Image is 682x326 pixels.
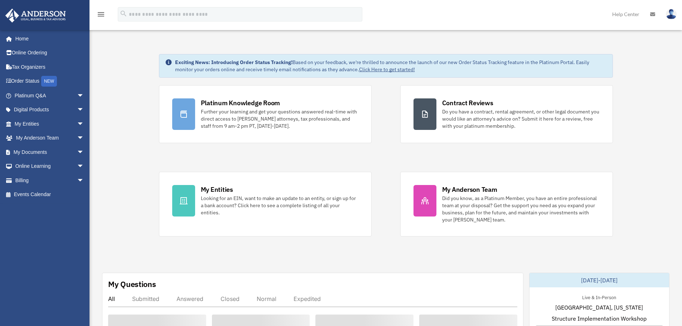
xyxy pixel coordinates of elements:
a: Online Ordering [5,46,95,60]
div: Answered [176,295,203,302]
a: Order StatusNEW [5,74,95,89]
a: Billingarrow_drop_down [5,173,95,188]
div: Closed [221,295,240,302]
span: arrow_drop_down [77,145,91,160]
div: Submitted [132,295,159,302]
span: arrow_drop_down [77,159,91,174]
a: Home [5,31,91,46]
i: menu [97,10,105,19]
div: Contract Reviews [442,98,493,107]
span: arrow_drop_down [77,103,91,117]
a: My Entities Looking for an EIN, want to make an update to an entity, or sign up for a bank accoun... [159,172,372,237]
span: arrow_drop_down [77,88,91,103]
a: My Entitiesarrow_drop_down [5,117,95,131]
a: Contract Reviews Do you have a contract, rental agreement, or other legal document you would like... [400,85,613,143]
a: Platinum Q&Aarrow_drop_down [5,88,95,103]
a: Digital Productsarrow_drop_down [5,103,95,117]
div: All [108,295,115,302]
a: Events Calendar [5,188,95,202]
div: Expedited [294,295,321,302]
span: arrow_drop_down [77,131,91,146]
i: search [120,10,127,18]
a: Online Learningarrow_drop_down [5,159,95,174]
a: Platinum Knowledge Room Further your learning and get your questions answered real-time with dire... [159,85,372,143]
div: My Entities [201,185,233,194]
div: Live & In-Person [576,293,622,301]
div: Did you know, as a Platinum Member, you have an entire professional team at your disposal? Get th... [442,195,600,223]
div: Looking for an EIN, want to make an update to an entity, or sign up for a bank account? Click her... [201,195,358,216]
a: My Anderson Team Did you know, as a Platinum Member, you have an entire professional team at your... [400,172,613,237]
img: Anderson Advisors Platinum Portal [3,9,68,23]
div: NEW [41,76,57,87]
a: My Documentsarrow_drop_down [5,145,95,159]
span: [GEOGRAPHIC_DATA], [US_STATE] [555,303,643,312]
div: Normal [257,295,276,302]
div: Based on your feedback, we're thrilled to announce the launch of our new Order Status Tracking fe... [175,59,607,73]
div: My Anderson Team [442,185,497,194]
div: Further your learning and get your questions answered real-time with direct access to [PERSON_NAM... [201,108,358,130]
strong: Exciting News: Introducing Order Status Tracking! [175,59,292,65]
a: Click Here to get started! [359,66,415,73]
div: My Questions [108,279,156,289]
a: Tax Organizers [5,60,95,74]
div: Platinum Knowledge Room [201,98,280,107]
a: menu [97,13,105,19]
div: Do you have a contract, rental agreement, or other legal document you would like an attorney's ad... [442,108,600,130]
a: My Anderson Teamarrow_drop_down [5,131,95,145]
div: [DATE]-[DATE] [529,273,669,287]
span: arrow_drop_down [77,117,91,131]
span: arrow_drop_down [77,173,91,188]
span: Structure Implementation Workshop [552,314,647,323]
img: User Pic [666,9,677,19]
